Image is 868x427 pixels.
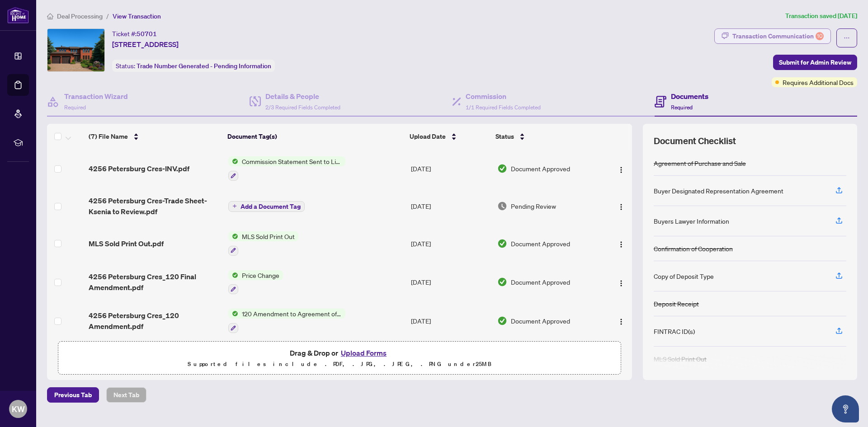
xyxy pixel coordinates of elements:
[714,28,831,44] button: Transaction Communication10
[7,7,29,23] img: logo
[406,124,492,149] th: Upload Date
[12,403,25,415] span: KW
[671,91,708,102] h4: Documents
[466,104,541,111] span: 1/1 Required Fields Completed
[654,216,729,226] div: Buyers Lawyer Information
[497,201,507,211] img: Document Status
[338,347,389,359] button: Upload Forms
[228,156,238,166] img: Status Icon
[618,166,625,174] img: Logo
[47,29,104,71] img: IMG-W12261598_1.jpg
[89,163,189,174] span: 4256 Petersburg Cres-INV.pdf
[228,270,238,280] img: Status Icon
[654,354,707,364] div: MLS Sold Print Out
[497,239,507,249] img: Document Status
[89,310,221,332] span: 4256 Petersburg Cres_120 Amendment.pdf
[113,12,161,20] span: View Transaction
[228,231,238,241] img: Status Icon
[654,326,695,336] div: FINTRAC ID(s)
[618,203,625,211] img: Logo
[773,55,857,70] button: Submit for Admin Review
[58,342,621,375] span: Drag & Drop orUpload FormsSupported files include .PDF, .JPG, .JPEG, .PNG under25MB
[228,231,298,256] button: Status IconMLS Sold Print Out
[466,91,541,102] h4: Commission
[238,270,283,280] span: Price Change
[844,35,850,41] span: ellipsis
[137,62,271,70] span: Trade Number Generated - Pending Information
[407,188,494,224] td: [DATE]
[112,28,157,39] div: Ticket #:
[407,263,494,302] td: [DATE]
[228,156,345,181] button: Status IconCommission Statement Sent to Listing Brokerage
[614,314,628,328] button: Logo
[654,135,736,147] span: Document Checklist
[241,203,301,210] span: Add a Document Tag
[232,204,237,208] span: plus
[654,244,733,253] div: Confirmation of Cooperation
[511,316,570,326] span: Document Approved
[137,30,157,38] span: 50701
[671,104,693,111] span: Required
[779,55,851,70] span: Submit for Admin Review
[511,164,570,174] span: Document Approved
[614,236,628,251] button: Logo
[112,39,179,50] span: [STREET_ADDRESS]
[614,199,628,213] button: Logo
[618,318,625,325] img: Logo
[614,275,628,289] button: Logo
[228,270,283,295] button: Status IconPrice Change
[783,77,854,87] span: Requires Additional Docs
[64,359,615,370] p: Supported files include .PDF, .JPG, .JPEG, .PNG under 25 MB
[89,131,128,141] span: (7) File Name
[407,301,494,340] td: [DATE]
[492,124,599,149] th: Status
[47,387,99,403] button: Previous Tab
[106,11,109,21] li: /
[785,11,857,21] article: Transaction saved [DATE]
[290,347,389,359] span: Drag & Drop or
[238,309,345,319] span: 120 Amendment to Agreement of Purchase and Sale
[654,299,699,309] div: Deposit Receipt
[85,124,224,149] th: (7) File Name
[618,241,625,248] img: Logo
[265,91,340,102] h4: Details & People
[497,316,507,326] img: Document Status
[228,309,238,319] img: Status Icon
[511,277,570,287] span: Document Approved
[410,131,446,141] span: Upload Date
[228,200,305,212] button: Add a Document Tag
[654,158,746,168] div: Agreement of Purchase and Sale
[511,201,556,211] span: Pending Review
[832,395,859,422] button: Open asap
[732,29,824,43] div: Transaction Communication
[816,32,824,40] div: 10
[47,13,53,19] span: home
[497,277,507,287] img: Document Status
[228,201,305,212] button: Add a Document Tag
[106,387,146,403] button: Next Tab
[614,161,628,176] button: Logo
[57,12,103,20] span: Deal Processing
[112,60,275,72] div: Status:
[89,271,221,293] span: 4256 Petersburg Cres_120 Final Amendment.pdf
[89,238,164,249] span: MLS Sold Print Out.pdf
[495,131,514,141] span: Status
[654,186,783,196] div: Buyer Designated Representation Agreement
[228,309,345,333] button: Status Icon120 Amendment to Agreement of Purchase and Sale
[654,271,714,281] div: Copy of Deposit Type
[64,91,128,102] h4: Transaction Wizard
[238,231,298,241] span: MLS Sold Print Out
[64,104,86,111] span: Required
[497,164,507,174] img: Document Status
[224,124,406,149] th: Document Tag(s)
[511,239,570,249] span: Document Approved
[618,280,625,287] img: Logo
[265,104,340,111] span: 2/3 Required Fields Completed
[89,195,221,217] span: 4256 Petersburg Cres-Trade Sheet-Ksenia to Review.pdf
[54,388,92,402] span: Previous Tab
[407,149,494,188] td: [DATE]
[407,224,494,263] td: [DATE]
[238,156,345,166] span: Commission Statement Sent to Listing Brokerage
